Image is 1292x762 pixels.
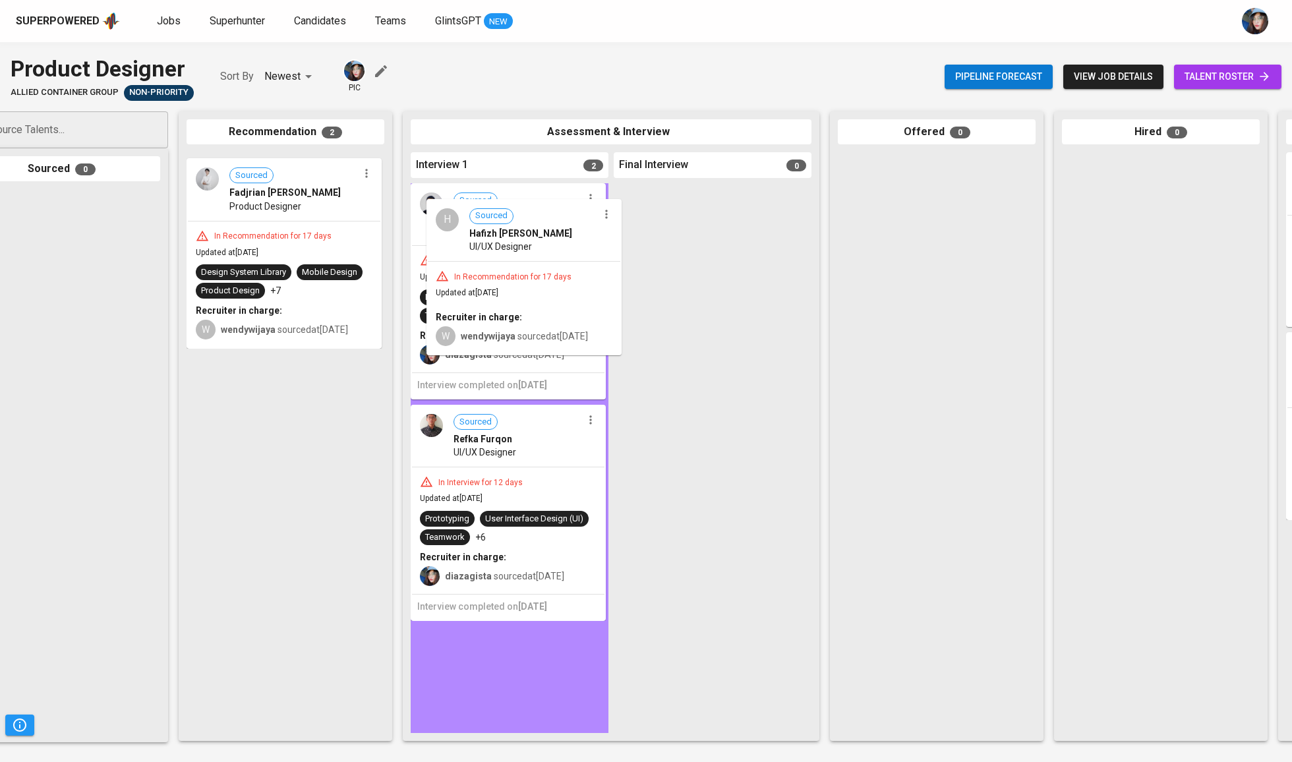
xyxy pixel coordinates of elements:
[75,163,96,175] span: 0
[375,15,406,27] span: Teams
[220,69,254,84] p: Sort By
[157,15,181,27] span: Jobs
[1074,69,1153,85] span: view job details
[435,15,481,27] span: GlintsGPT
[161,129,163,131] button: Open
[955,69,1042,85] span: Pipeline forecast
[5,715,34,736] button: Pipeline Triggers
[1063,65,1163,89] button: view job details
[187,119,384,145] div: Recommendation
[950,127,970,138] span: 0
[322,127,342,138] span: 2
[1242,8,1268,34] img: diazagista@glints.com
[1167,127,1187,138] span: 0
[583,160,603,171] span: 2
[1174,65,1281,89] a: talent roster
[294,13,349,30] a: Candidates
[124,86,194,99] span: Non-Priority
[124,85,194,101] div: Pending Client’s Feedback
[264,69,301,84] p: Newest
[838,119,1036,145] div: Offered
[484,15,513,28] span: NEW
[102,11,120,31] img: app logo
[619,158,688,173] span: Final Interview
[416,158,468,173] span: Interview 1
[435,13,513,30] a: GlintsGPT NEW
[1062,119,1260,145] div: Hired
[11,86,119,99] span: Allied Container Group
[16,14,100,29] div: Superpowered
[11,53,194,85] div: Product Designer
[210,13,268,30] a: Superhunter
[1185,69,1271,85] span: talent roster
[945,65,1053,89] button: Pipeline forecast
[157,13,183,30] a: Jobs
[344,61,365,81] img: diazagista@glints.com
[786,160,806,171] span: 0
[210,15,265,27] span: Superhunter
[16,11,120,31] a: Superpoweredapp logo
[294,15,346,27] span: Candidates
[343,59,366,94] div: pic
[264,65,316,89] div: Newest
[411,119,811,145] div: Assessment & Interview
[375,13,409,30] a: Teams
